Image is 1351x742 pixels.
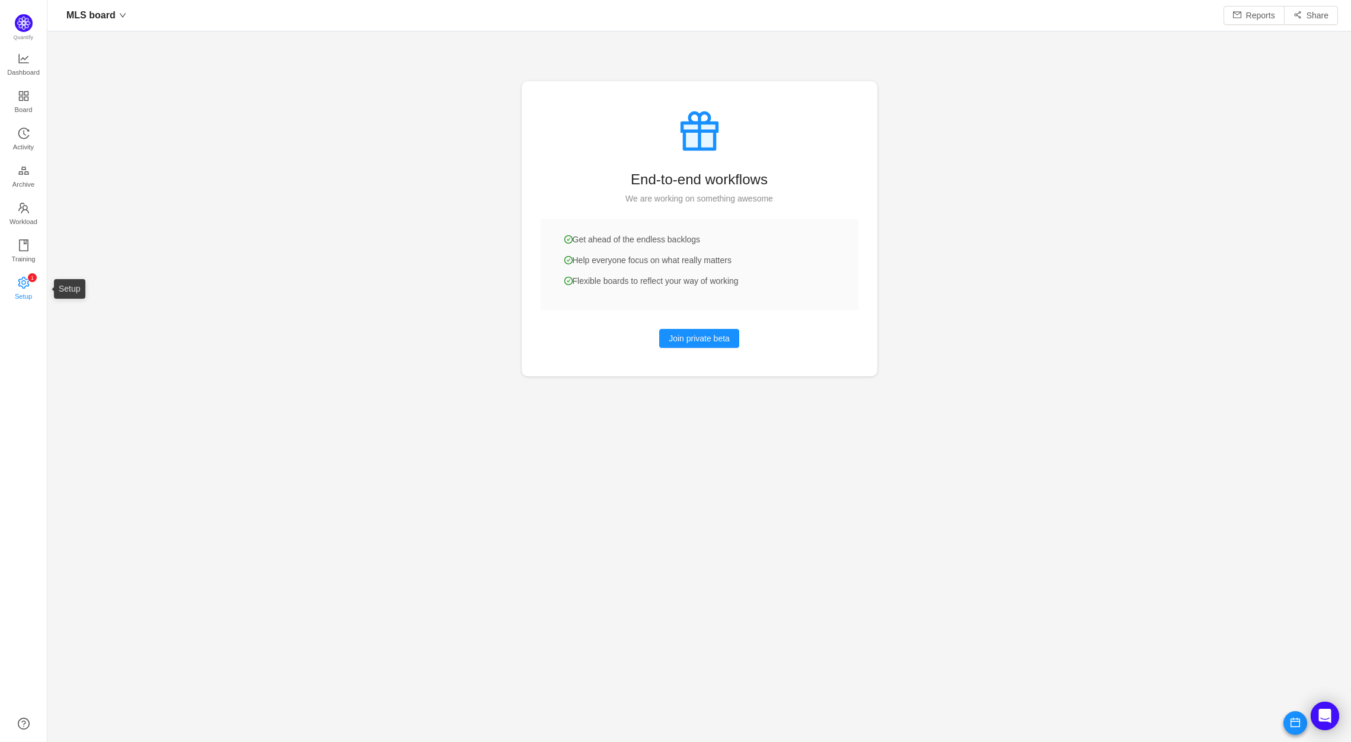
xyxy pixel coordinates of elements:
[18,128,30,152] a: Activity
[18,277,30,301] a: icon: settingSetup
[18,127,30,139] i: icon: history
[18,203,30,226] a: Workload
[18,240,30,264] a: Training
[18,277,30,289] i: icon: setting
[1283,711,1307,735] button: icon: calendar
[7,60,40,84] span: Dashboard
[18,202,30,214] i: icon: team
[18,718,30,730] a: icon: question-circle
[18,53,30,77] a: Dashboard
[18,165,30,177] i: icon: gold
[11,247,35,271] span: Training
[18,90,30,102] i: icon: appstore
[12,172,34,196] span: Archive
[15,284,32,308] span: Setup
[15,98,33,121] span: Board
[18,53,30,65] i: icon: line-chart
[18,91,30,114] a: Board
[28,273,37,282] sup: 1
[66,6,116,25] span: MLS board
[14,34,34,40] span: Quantify
[659,329,739,348] button: Join private beta
[18,239,30,251] i: icon: book
[13,135,34,159] span: Activity
[9,210,37,234] span: Workload
[1224,6,1285,25] button: icon: mailReports
[1284,6,1338,25] button: icon: share-altShare
[18,165,30,189] a: Archive
[119,12,126,19] i: icon: down
[15,14,33,32] img: Quantify
[30,273,33,282] p: 1
[1311,702,1339,730] div: Open Intercom Messenger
